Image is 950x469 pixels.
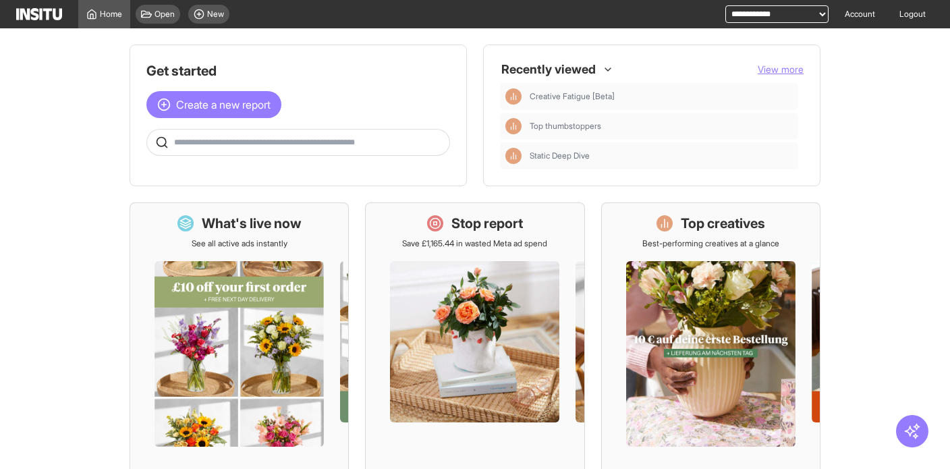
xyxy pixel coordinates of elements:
[530,91,793,102] span: Creative Fatigue [Beta]
[16,8,62,20] img: Logo
[758,63,804,75] span: View more
[176,96,271,113] span: Create a new report
[100,9,122,20] span: Home
[681,214,765,233] h1: Top creatives
[192,238,287,249] p: See all active ads instantly
[402,238,547,249] p: Save £1,165.44 in wasted Meta ad spend
[155,9,175,20] span: Open
[530,121,793,132] span: Top thumbstoppers
[530,121,601,132] span: Top thumbstoppers
[530,150,793,161] span: Static Deep Dive
[530,150,590,161] span: Static Deep Dive
[642,238,779,249] p: Best-performing creatives at a glance
[505,88,522,105] div: Insights
[451,214,523,233] h1: Stop report
[207,9,224,20] span: New
[758,63,804,76] button: View more
[530,91,615,102] span: Creative Fatigue [Beta]
[146,61,450,80] h1: Get started
[505,118,522,134] div: Insights
[146,91,281,118] button: Create a new report
[505,148,522,164] div: Insights
[202,214,302,233] h1: What's live now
